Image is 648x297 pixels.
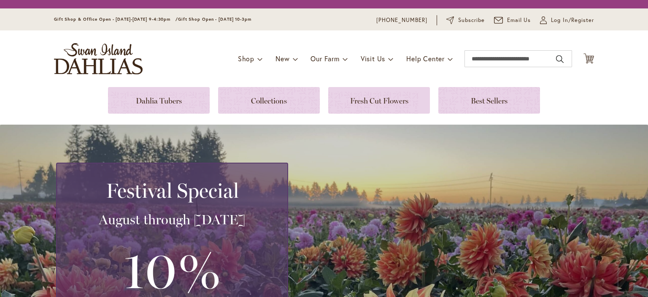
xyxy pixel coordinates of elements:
span: Email Us [507,16,531,25]
span: Subscribe [458,16,485,25]
a: Email Us [494,16,531,25]
span: New [275,54,289,63]
span: Our Farm [310,54,339,63]
a: Log In/Register [540,16,594,25]
span: Gift Shop & Office Open - [DATE]-[DATE] 9-4:30pm / [54,16,178,22]
span: Visit Us [361,54,385,63]
h2: Festival Special [67,179,277,202]
a: store logo [54,43,143,74]
h3: August through [DATE] [67,211,277,228]
span: Shop [238,54,254,63]
span: Help Center [406,54,445,63]
a: Subscribe [446,16,485,25]
a: [PHONE_NUMBER] [376,16,427,25]
span: Log In/Register [551,16,594,25]
span: Gift Shop Open - [DATE] 10-3pm [178,16,251,22]
button: Search [556,52,564,66]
